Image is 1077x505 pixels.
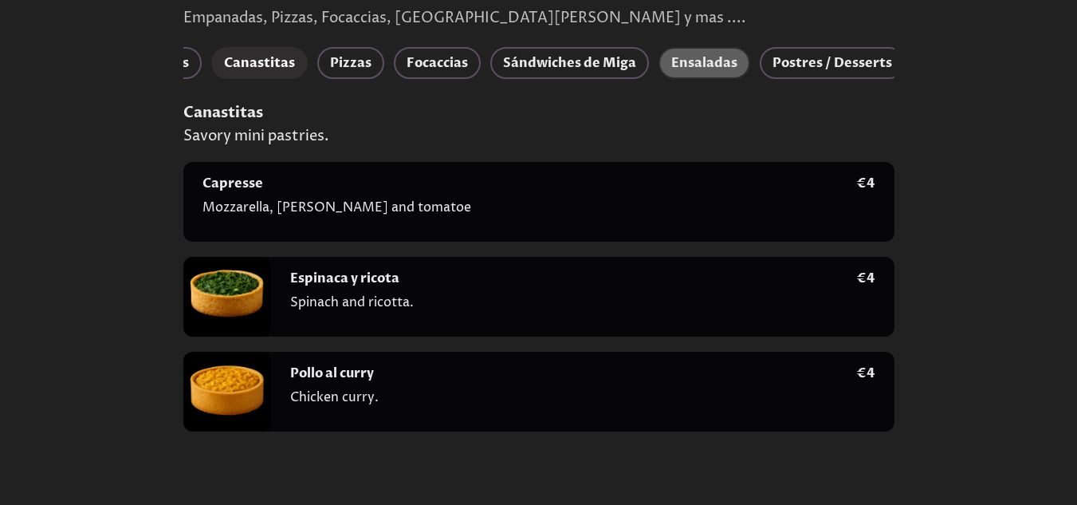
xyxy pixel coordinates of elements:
h4: Capresse [202,175,263,192]
button: Sándwiches de Miga [490,47,649,79]
button: Focaccias [394,47,481,79]
h3: Canastitas [183,103,894,123]
button: Postres / Desserts [760,47,905,79]
span: Ensaladas [671,52,737,74]
p: Chicken curry. [290,389,856,412]
p: Spinach and ricotta. [290,294,856,318]
p: € 4 [856,175,875,192]
span: Sándwiches de Miga [503,52,636,74]
span: Focaccias [407,52,468,74]
button: Canastitas [211,47,308,79]
p: € 4 [856,270,875,287]
p: Savory mini pastries. [183,126,894,146]
p: Empanadas, Pizzas, Focaccias, [GEOGRAPHIC_DATA][PERSON_NAME] y mas .... [183,8,894,28]
h4: Espinaca y ricota [290,270,399,287]
p: Mozzarella, [PERSON_NAME] and tomatoe [202,199,856,223]
button: Pizzas [317,47,384,79]
span: Pizzas [330,52,371,74]
button: Ensaladas [658,47,750,79]
h4: Pollo al curry [290,365,374,382]
span: Postres / Desserts [772,52,892,74]
p: € 4 [856,365,875,382]
span: Canastitas [224,52,295,74]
